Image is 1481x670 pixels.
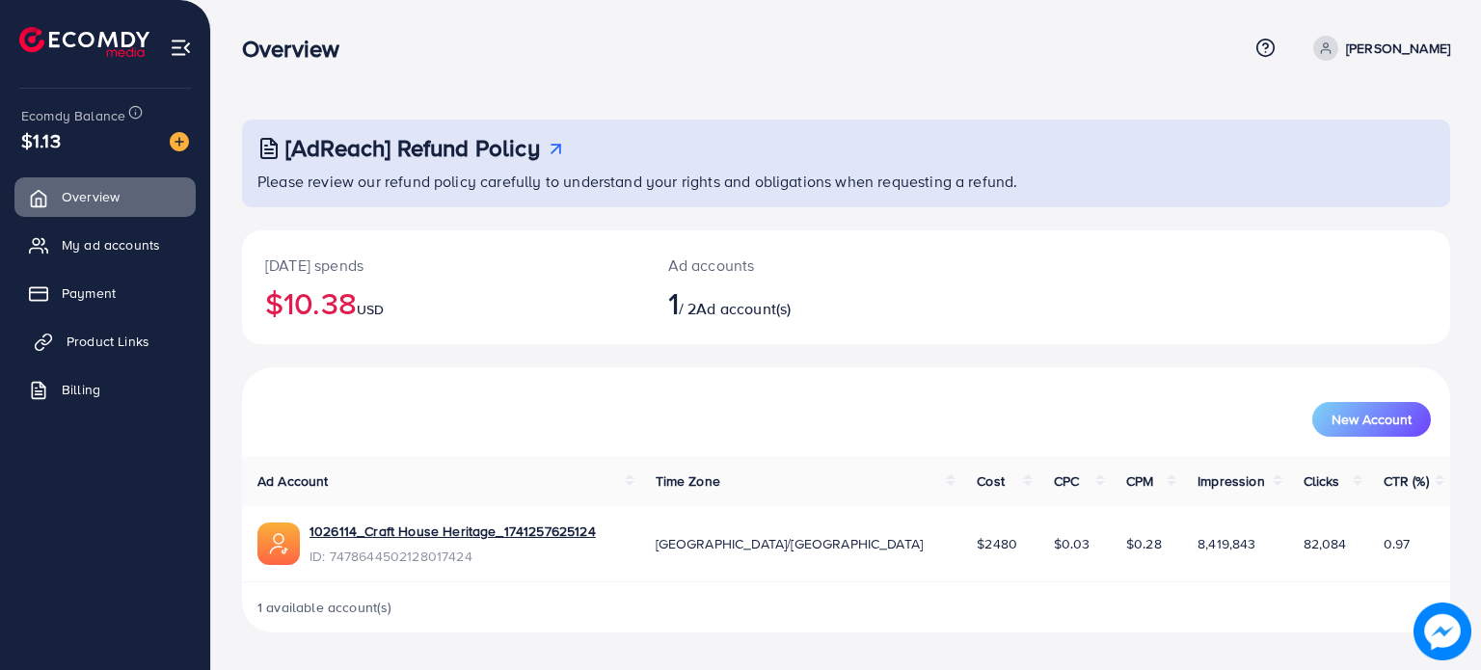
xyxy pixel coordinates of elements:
img: image [170,132,189,151]
span: Ad account(s) [696,298,791,319]
span: Clicks [1304,471,1340,491]
span: New Account [1332,413,1412,426]
h2: / 2 [668,284,924,321]
p: Please review our refund policy carefully to understand your rights and obligations when requesti... [257,170,1439,193]
span: $0.03 [1054,534,1091,553]
span: 1 [668,281,679,325]
a: Payment [14,274,196,312]
h3: Overview [242,35,355,63]
span: CPC [1054,471,1079,491]
span: CPM [1126,471,1153,491]
a: Billing [14,370,196,409]
span: Time Zone [656,471,720,491]
span: CTR (%) [1384,471,1429,491]
span: Cost [977,471,1005,491]
span: [GEOGRAPHIC_DATA]/[GEOGRAPHIC_DATA] [656,534,924,553]
p: [DATE] spends [265,254,622,277]
span: Payment [62,283,116,303]
a: My ad accounts [14,226,196,264]
img: menu [170,37,192,59]
span: ID: 7478644502128017424 [310,547,596,566]
img: logo [19,27,149,57]
span: 82,084 [1304,534,1347,553]
span: Ecomdy Balance [21,106,125,125]
img: ic-ads-acc.e4c84228.svg [257,523,300,565]
span: My ad accounts [62,235,160,255]
span: 1 available account(s) [257,598,392,617]
a: [PERSON_NAME] [1306,36,1450,61]
span: USD [357,300,384,319]
span: Billing [62,380,100,399]
a: Overview [14,177,196,216]
p: [PERSON_NAME] [1346,37,1450,60]
span: $0.28 [1126,534,1162,553]
h3: [AdReach] Refund Policy [285,134,540,162]
img: image [1414,603,1471,660]
p: Ad accounts [668,254,924,277]
a: 1026114_Craft House Heritage_1741257625124 [310,522,596,541]
span: $2480 [977,534,1017,553]
span: Impression [1198,471,1265,491]
span: Overview [62,187,120,206]
h2: $10.38 [265,284,622,321]
span: $1.13 [21,126,61,154]
span: Ad Account [257,471,329,491]
span: 8,419,843 [1198,534,1255,553]
button: New Account [1312,402,1431,437]
a: Product Links [14,322,196,361]
span: 0.97 [1384,534,1411,553]
span: Product Links [67,332,149,351]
